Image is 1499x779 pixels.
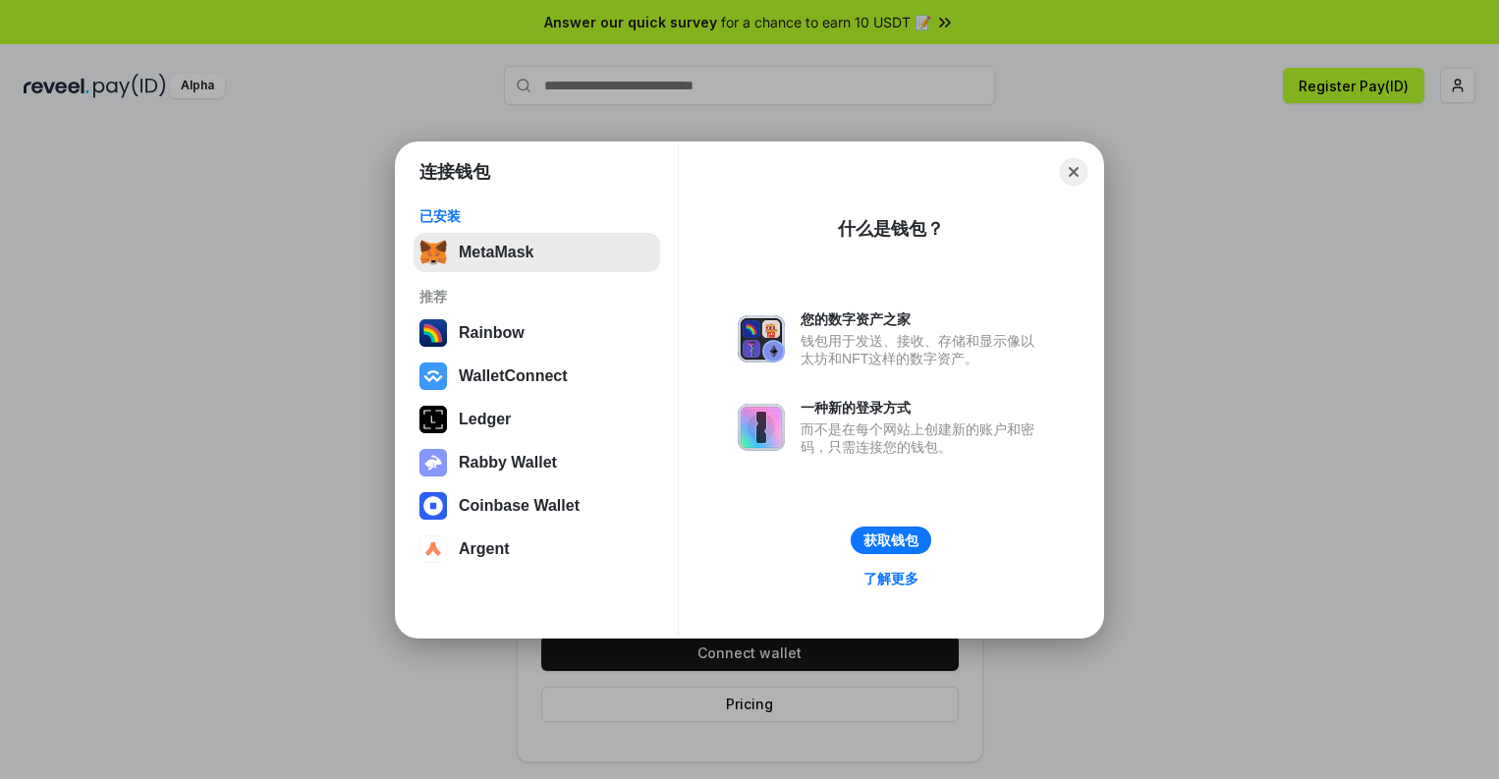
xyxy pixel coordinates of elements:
img: svg+xml,%3Csvg%20xmlns%3D%22http%3A%2F%2Fwww.w3.org%2F2000%2Fsvg%22%20fill%3D%22none%22%20viewBox... [738,404,785,451]
button: Argent [414,529,660,569]
h1: 连接钱包 [419,160,490,184]
button: WalletConnect [414,357,660,396]
button: 获取钱包 [851,527,931,554]
button: MetaMask [414,233,660,272]
button: Rainbow [414,313,660,353]
button: Rabby Wallet [414,443,660,482]
img: svg+xml,%3Csvg%20fill%3D%22none%22%20height%3D%2233%22%20viewBox%3D%220%200%2035%2033%22%20width%... [419,239,447,266]
div: 推荐 [419,288,654,306]
div: 您的数字资产之家 [801,310,1044,328]
div: 钱包用于发送、接收、存储和显示像以太坊和NFT这样的数字资产。 [801,332,1044,367]
div: Coinbase Wallet [459,497,580,515]
img: svg+xml,%3Csvg%20width%3D%2228%22%20height%3D%2228%22%20viewBox%3D%220%200%2028%2028%22%20fill%3D... [419,362,447,390]
img: svg+xml,%3Csvg%20xmlns%3D%22http%3A%2F%2Fwww.w3.org%2F2000%2Fsvg%22%20fill%3D%22none%22%20viewBox... [419,449,447,476]
div: 而不是在每个网站上创建新的账户和密码，只需连接您的钱包。 [801,420,1044,456]
img: svg+xml,%3Csvg%20xmlns%3D%22http%3A%2F%2Fwww.w3.org%2F2000%2Fsvg%22%20width%3D%2228%22%20height%3... [419,406,447,433]
div: WalletConnect [459,367,568,385]
div: 已安装 [419,207,654,225]
a: 了解更多 [852,566,930,591]
div: 获取钱包 [863,531,918,549]
img: svg+xml,%3Csvg%20width%3D%22120%22%20height%3D%22120%22%20viewBox%3D%220%200%20120%20120%22%20fil... [419,319,447,347]
img: svg+xml,%3Csvg%20width%3D%2228%22%20height%3D%2228%22%20viewBox%3D%220%200%2028%2028%22%20fill%3D... [419,535,447,563]
button: Close [1060,158,1087,186]
div: Rabby Wallet [459,454,557,472]
div: Ledger [459,411,511,428]
button: Coinbase Wallet [414,486,660,526]
img: svg+xml,%3Csvg%20xmlns%3D%22http%3A%2F%2Fwww.w3.org%2F2000%2Fsvg%22%20fill%3D%22none%22%20viewBox... [738,315,785,362]
div: Argent [459,540,510,558]
div: MetaMask [459,244,533,261]
button: Ledger [414,400,660,439]
div: 什么是钱包？ [838,217,944,241]
div: Rainbow [459,324,525,342]
div: 一种新的登录方式 [801,399,1044,417]
img: svg+xml,%3Csvg%20width%3D%2228%22%20height%3D%2228%22%20viewBox%3D%220%200%2028%2028%22%20fill%3D... [419,492,447,520]
div: 了解更多 [863,570,918,587]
